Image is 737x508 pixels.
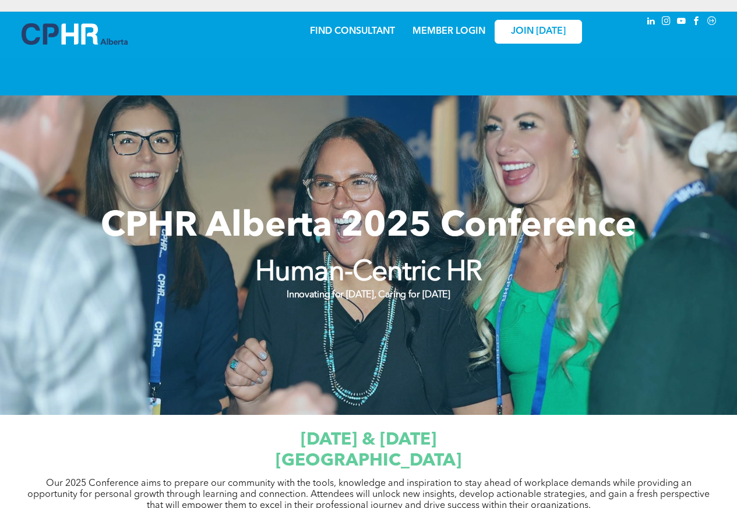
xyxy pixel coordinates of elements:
[690,15,703,30] a: facebook
[301,431,436,449] span: [DATE] & [DATE]
[412,27,485,36] a: MEMBER LOGIN
[511,26,566,37] span: JOIN [DATE]
[675,15,688,30] a: youtube
[255,259,482,287] strong: Human-Centric HR
[310,27,395,36] a: FIND CONSULTANT
[276,452,461,470] span: [GEOGRAPHIC_DATA]
[645,15,658,30] a: linkedin
[287,290,450,300] strong: Innovating for [DATE], Caring for [DATE]
[101,209,636,244] span: CPHR Alberta 2025 Conference
[706,15,718,30] a: Social network
[660,15,673,30] a: instagram
[22,23,128,45] img: A blue and white logo for cp alberta
[495,20,582,44] a: JOIN [DATE]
